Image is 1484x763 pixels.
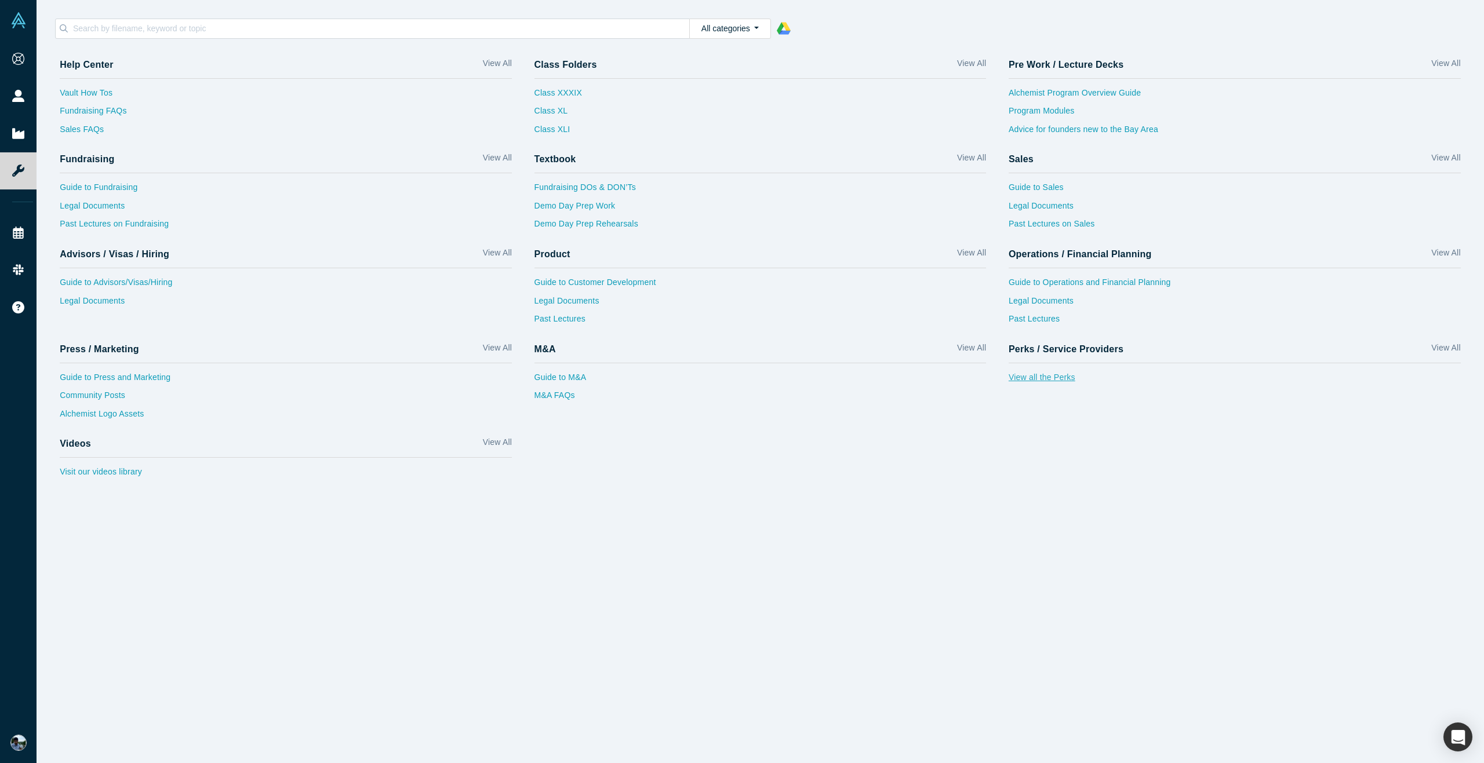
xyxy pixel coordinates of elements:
a: View All [1431,247,1460,264]
a: Alchemist Logo Assets [60,408,512,426]
a: Guide to Sales [1009,181,1461,200]
a: Fundraising FAQs [60,105,512,123]
a: Guide to Fundraising [60,181,512,200]
a: Vault How Tos [60,87,512,105]
a: Sales FAQs [60,123,512,142]
a: Past Lectures [534,313,987,331]
h4: Pre Work / Lecture Decks [1009,59,1123,70]
a: View All [957,57,986,74]
h4: Help Center [60,59,113,70]
input: Search by filename, keyword or topic [72,21,689,36]
img: Alchemist Vault Logo [10,12,27,28]
a: View All [1431,152,1460,169]
h4: Perks / Service Providers [1009,344,1123,355]
a: Legal Documents [60,200,512,218]
h4: M&A [534,344,556,355]
a: Guide to Customer Development [534,276,987,295]
a: View All [483,247,512,264]
a: View All [483,152,512,169]
a: Legal Documents [1009,295,1461,313]
a: View All [957,342,986,359]
a: Guide to Advisors/Visas/Hiring [60,276,512,295]
a: Guide to Press and Marketing [60,371,512,390]
a: Past Lectures on Fundraising [60,218,512,236]
a: View all the Perks [1009,371,1461,390]
a: View All [957,152,986,169]
h4: Product [534,249,570,260]
a: M&A FAQs [534,389,987,408]
h4: Videos [60,438,91,449]
a: Advice for founders new to the Bay Area [1009,123,1461,142]
a: Past Lectures [1009,313,1461,331]
h4: Press / Marketing [60,344,139,355]
a: Fundraising DOs & DON’Ts [534,181,987,200]
a: Legal Documents [60,295,512,313]
img: Haamid Ali's Account [10,735,27,751]
a: Alchemist Program Overview Guide [1009,87,1461,105]
a: View All [483,436,512,453]
a: View All [1431,342,1460,359]
h4: Class Folders [534,59,597,70]
a: Class XLI [534,123,582,142]
a: Guide to M&A [534,371,987,390]
a: Class XXXIX [534,87,582,105]
h4: Textbook [534,154,576,165]
h4: Operations / Financial Planning [1009,249,1152,260]
a: Legal Documents [534,295,987,313]
a: Program Modules [1009,105,1461,123]
a: View All [1431,57,1460,74]
button: All categories [689,19,771,39]
a: Visit our videos library [60,466,512,484]
a: Demo Day Prep Rehearsals [534,218,987,236]
h4: Sales [1009,154,1034,165]
h4: Advisors / Visas / Hiring [60,249,169,260]
a: Demo Day Prep Work [534,200,987,218]
a: View All [957,247,986,264]
a: View All [483,342,512,359]
a: Community Posts [60,389,512,408]
a: Guide to Operations and Financial Planning [1009,276,1461,295]
h4: Fundraising [60,154,114,165]
a: Past Lectures on Sales [1009,218,1461,236]
a: Legal Documents [1009,200,1461,218]
a: View All [483,57,512,74]
a: Class XL [534,105,582,123]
